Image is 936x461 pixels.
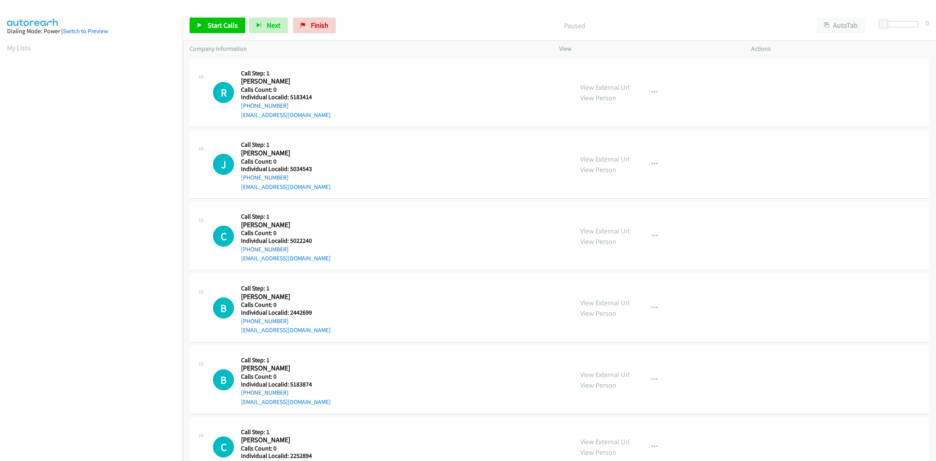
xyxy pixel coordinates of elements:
iframe: Dialpad [7,60,183,431]
h5: Call Step: 1 [241,141,331,149]
p: Company Information [190,44,545,53]
div: Delay between calls (in seconds) [883,21,918,27]
a: [PHONE_NUMBER] [241,102,289,109]
a: [PHONE_NUMBER] [241,174,289,181]
h5: Calls Count: 0 [241,229,331,237]
a: [EMAIL_ADDRESS][DOMAIN_NAME] [241,326,331,334]
h2: [PERSON_NAME] [241,364,316,373]
a: My Lists [7,43,30,52]
a: View External Url [580,370,630,379]
h1: B [213,297,234,319]
h1: B [213,369,234,390]
a: View External Url [580,298,630,307]
button: Next [249,18,288,33]
span: Start Calls [207,21,238,30]
h5: Individual Localid: 5183414 [241,93,331,101]
div: The call is yet to be attempted [213,226,234,247]
h5: Individual Localid: 2442699 [241,309,331,317]
h2: [PERSON_NAME] [241,221,316,230]
h5: Call Step: 1 [241,285,331,292]
h2: [PERSON_NAME] [241,436,316,445]
a: View Person [580,309,616,318]
h1: C [213,436,234,457]
p: Paused [346,20,803,31]
h5: Calls Count: 0 [241,373,331,381]
a: View Person [580,237,616,246]
a: View Person [580,165,616,174]
h5: Call Step: 1 [241,356,331,364]
a: [EMAIL_ADDRESS][DOMAIN_NAME] [241,183,331,190]
h5: Calls Count: 0 [241,86,331,94]
h5: Individual Localid: 5183874 [241,381,331,388]
a: View External Url [580,155,630,164]
h5: Call Step: 1 [241,69,331,77]
a: Switch to Preview [63,27,108,35]
h5: Call Step: 1 [241,213,331,221]
p: View [559,44,737,53]
h2: [PERSON_NAME] [241,292,316,301]
h1: C [213,226,234,247]
span: Next [267,21,280,30]
a: [PHONE_NUMBER] [241,246,289,253]
a: [PHONE_NUMBER] [241,389,289,396]
a: [EMAIL_ADDRESS][DOMAIN_NAME] [241,111,331,119]
a: View External Url [580,437,630,446]
div: The call is yet to be attempted [213,436,234,457]
h5: Call Step: 1 [241,428,316,436]
button: AutoTab [817,18,865,33]
div: The call is yet to be attempted [213,82,234,103]
a: [EMAIL_ADDRESS][DOMAIN_NAME] [241,255,331,262]
a: View External Url [580,83,630,92]
a: [EMAIL_ADDRESS][DOMAIN_NAME] [241,398,331,406]
h2: [PERSON_NAME] [241,149,316,158]
h5: Individual Localid: 5034543 [241,165,331,173]
h5: Calls Count: 0 [241,158,331,166]
iframe: Resource Center [913,199,936,262]
h1: J [213,154,234,175]
h1: R [213,82,234,103]
h5: Calls Count: 0 [241,301,331,309]
h5: Individual Localid: 2252894 [241,452,316,460]
div: The call is yet to be attempted [213,369,234,390]
div: The call is yet to be attempted [213,297,234,319]
div: 0 [925,18,929,28]
a: View Person [580,93,616,102]
span: Finish [311,21,328,30]
div: The call is yet to be attempted [213,154,234,175]
a: Start Calls [190,18,245,33]
h2: [PERSON_NAME] [241,77,316,86]
div: Dialing Mode: Power | [7,27,175,36]
a: View External Url [580,226,630,235]
a: View Person [580,381,616,390]
h5: Individual Localid: 5022240 [241,237,331,245]
p: Actions [751,44,929,53]
a: Finish [293,18,336,33]
h5: Calls Count: 0 [241,445,316,452]
a: [PHONE_NUMBER] [241,317,289,325]
a: View Person [580,448,616,457]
